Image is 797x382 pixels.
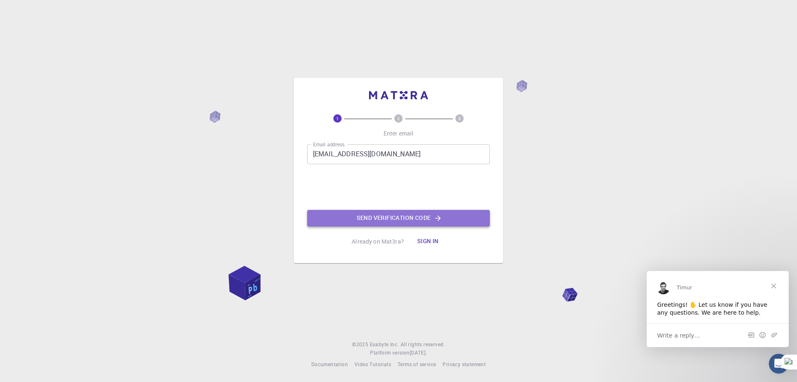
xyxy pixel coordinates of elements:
a: [DATE]. [410,349,427,357]
button: Sign in [411,233,445,250]
span: Exabyte Inc. [370,341,399,347]
iframe: Intercom live chat [769,354,789,374]
span: Documentation [311,361,348,367]
a: Exabyte Inc. [370,340,399,349]
iframe: Intercom live chat message [647,271,789,347]
span: Privacy statement [443,361,486,367]
iframe: reCAPTCHA [335,171,462,203]
a: Video Tutorials [354,360,391,369]
span: All rights reserved. [401,340,445,349]
button: Send verification code [307,210,490,227]
p: Already on Mat3ra? [352,237,404,246]
a: Documentation [311,360,348,369]
span: Platform version [370,349,409,357]
span: [DATE] . [410,349,427,356]
text: 1 [336,116,339,121]
text: 2 [397,116,400,121]
text: 3 [458,116,461,121]
a: Terms of service [398,360,436,369]
label: Email address [313,141,345,148]
span: © 2025 [352,340,369,349]
span: Terms of service [398,361,436,367]
a: Privacy statement [443,360,486,369]
p: Enter email [384,129,414,138]
span: Video Tutorials [354,361,391,367]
